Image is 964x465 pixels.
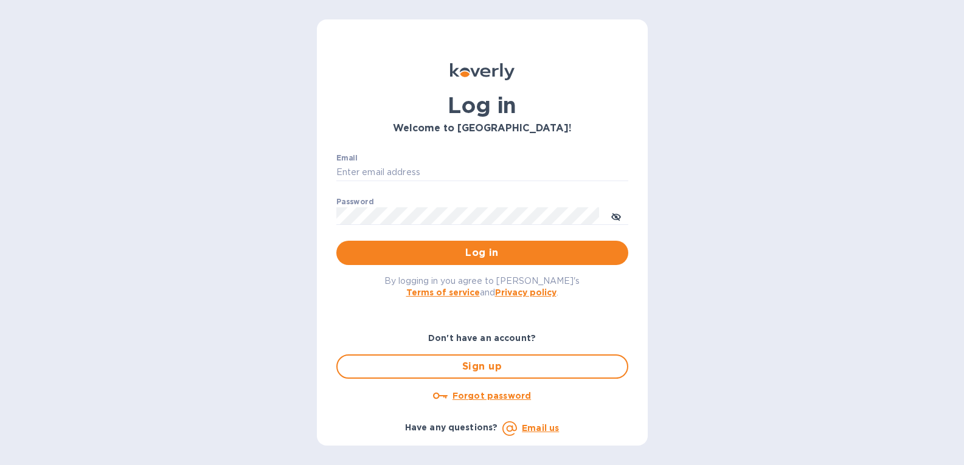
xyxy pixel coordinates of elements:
[450,63,515,80] img: Koverly
[347,359,617,374] span: Sign up
[336,164,628,182] input: Enter email address
[384,276,580,297] span: By logging in you agree to [PERSON_NAME]'s and .
[336,354,628,379] button: Sign up
[346,246,619,260] span: Log in
[336,198,373,205] label: Password
[406,288,480,297] a: Terms of service
[522,423,559,433] a: Email us
[336,92,628,118] h1: Log in
[336,241,628,265] button: Log in
[336,154,358,162] label: Email
[405,422,498,432] b: Have any questions?
[453,391,531,401] u: Forgot password
[428,333,536,343] b: Don't have an account?
[604,204,628,228] button: toggle password visibility
[495,288,557,297] a: Privacy policy
[336,123,628,134] h3: Welcome to [GEOGRAPHIC_DATA]!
